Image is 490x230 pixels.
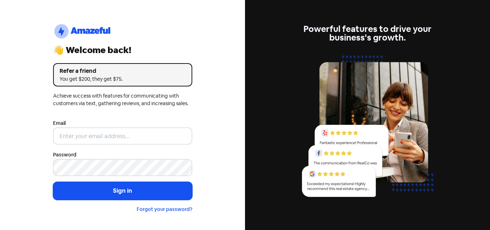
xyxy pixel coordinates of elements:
[298,25,437,42] div: Powerful features to drive your business's growth.
[53,182,192,200] button: Sign in
[53,46,192,55] div: 👋 Welcome back!
[137,206,192,212] a: Forgot your password?
[298,51,437,205] img: reviews
[60,75,186,83] div: You get $200, they get $75.
[53,119,66,127] label: Email
[53,92,192,107] div: Achieve success with features for communicating with customers via text, gathering reviews, and i...
[53,151,76,159] label: Password
[60,67,186,75] div: Refer a friend
[53,127,192,145] input: Enter your email address...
